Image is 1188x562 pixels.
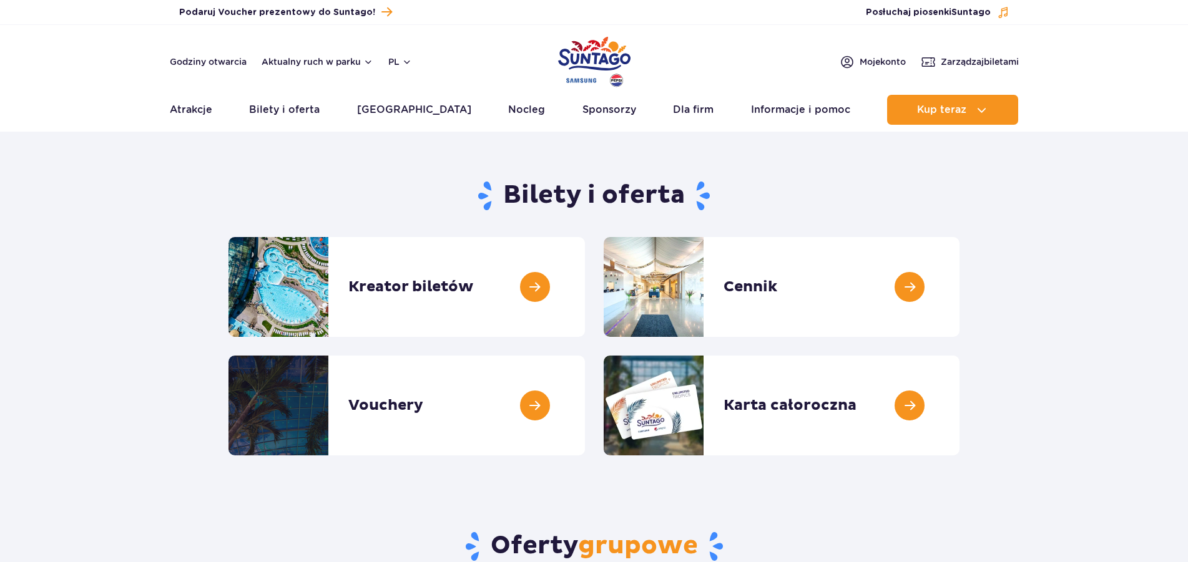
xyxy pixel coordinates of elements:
a: Mojekonto [840,54,906,69]
span: Podaruj Voucher prezentowy do Suntago! [179,6,375,19]
a: Atrakcje [170,95,212,125]
button: Kup teraz [887,95,1018,125]
a: [GEOGRAPHIC_DATA] [357,95,471,125]
span: Suntago [951,8,991,17]
a: Zarządzajbiletami [921,54,1019,69]
button: Posłuchaj piosenkiSuntago [866,6,1009,19]
span: Posłuchaj piosenki [866,6,991,19]
a: Sponsorzy [582,95,636,125]
span: Kup teraz [917,104,966,115]
a: Dla firm [673,95,714,125]
button: Aktualny ruch w parku [262,57,373,67]
h1: Bilety i oferta [228,180,960,212]
button: pl [388,56,412,68]
a: Godziny otwarcia [170,56,247,68]
a: Informacje i pomoc [751,95,850,125]
a: Nocleg [508,95,545,125]
a: Park of Poland [558,31,631,89]
span: Moje konto [860,56,906,68]
span: Zarządzaj biletami [941,56,1019,68]
a: Podaruj Voucher prezentowy do Suntago! [179,4,392,21]
span: grupowe [578,530,698,561]
a: Bilety i oferta [249,95,320,125]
